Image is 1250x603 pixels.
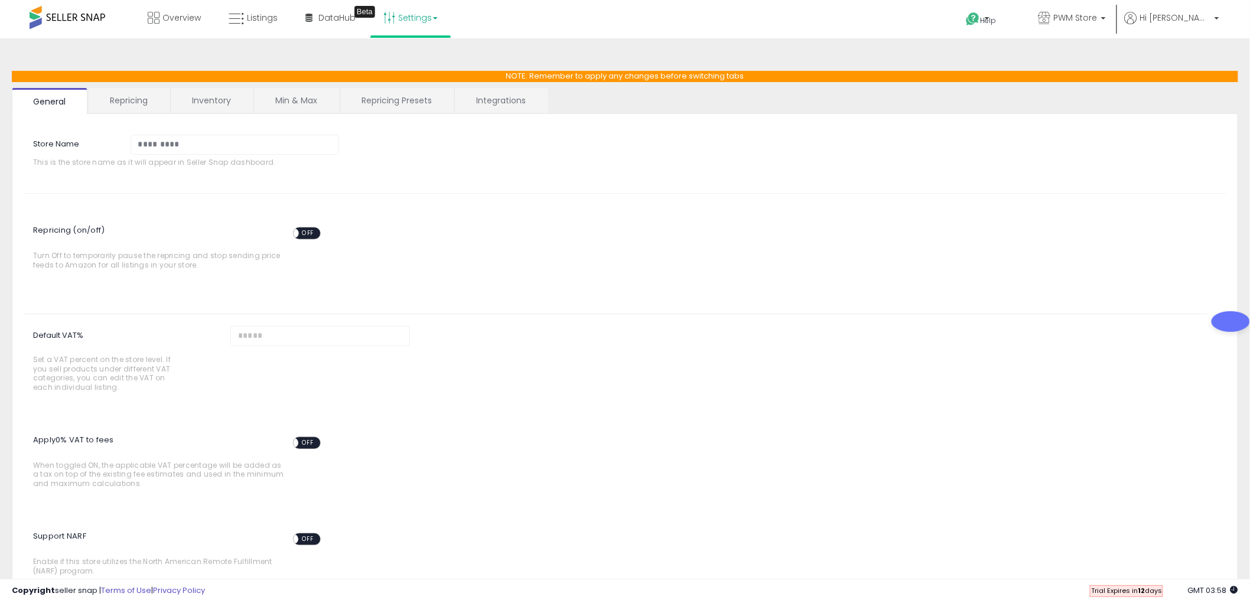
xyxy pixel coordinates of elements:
[33,527,287,575] span: Enable if this store utilizes the North American Remote Fulfillment (NARF) program.
[24,135,122,150] label: Store Name
[33,524,331,557] span: Support NARF
[33,431,287,488] span: When toggled ON, the applicable VAT percentage will be added as a tax on top of the existing fee ...
[101,585,151,596] a: Terms of Use
[33,158,349,167] span: This is the store name as it will appear in Seller Snap dashboard.
[1091,586,1162,595] span: Trial Expires in days
[340,88,453,113] a: Repricing Presets
[12,585,55,596] strong: Copyright
[1138,586,1145,595] b: 12
[1188,585,1238,596] span: 2025-10-10 03:58 GMT
[33,428,331,461] span: Apply 0 % VAT to fees
[12,71,1238,82] p: NOTE: Remember to apply any changes before switching tabs
[153,585,205,596] a: Privacy Policy
[171,88,252,113] a: Inventory
[318,12,356,24] span: DataHub
[1140,12,1211,24] span: Hi [PERSON_NAME]
[981,15,997,25] span: Help
[247,12,278,24] span: Listings
[298,438,317,448] span: OFF
[162,12,201,24] span: Overview
[254,88,338,113] a: Min & Max
[12,88,87,114] a: General
[298,229,317,239] span: OFF
[89,88,169,113] a: Repricing
[354,6,375,18] div: Tooltip anchor
[1125,12,1219,38] a: Hi [PERSON_NAME]
[1054,12,1098,24] span: PWM Store
[455,88,547,113] a: Integrations
[966,12,981,27] i: Get Help
[298,534,317,545] span: OFF
[12,585,205,597] div: seller snap | |
[33,221,287,269] span: Turn Off to temporarily pause the repricing and stop sending price feeds to Amazon for all listin...
[33,355,185,392] span: Set a VAT percent on the store level. If you sell products under different VAT categories, you ca...
[957,3,1020,38] a: Help
[33,219,331,251] span: Repricing (on/off)
[24,326,222,397] label: Default VAT%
